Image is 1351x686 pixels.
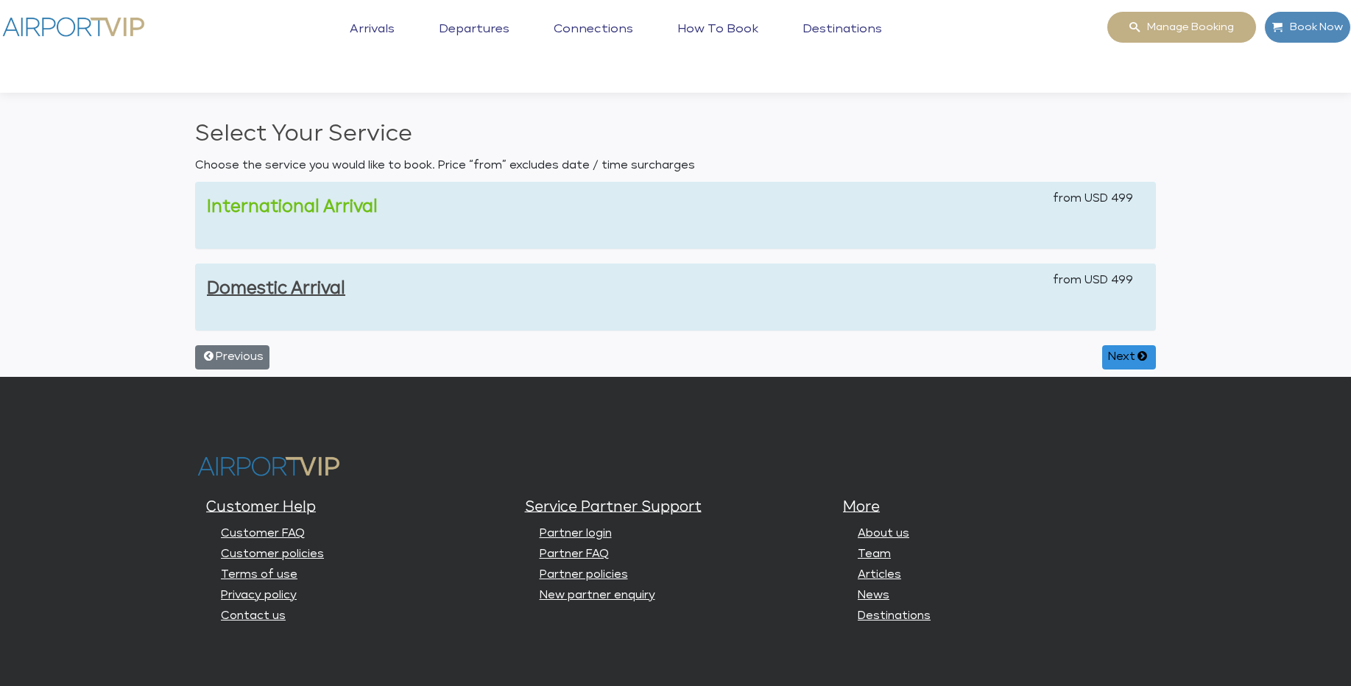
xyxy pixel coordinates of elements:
[221,548,324,559] a: Customer policies
[1283,12,1343,43] span: Book Now
[221,610,286,621] a: Contact us
[207,280,345,297] a: Domestic Arrival
[346,22,398,59] a: Arrivals
[1053,272,1133,289] span: from USD 499
[858,548,891,559] a: Team
[195,450,342,482] img: Airport VIP logo
[195,118,1156,151] h2: Select Your Service
[540,590,655,601] a: New partner enquiry
[195,157,1156,174] p: Choose the service you would like to book. Price “from” excludes date / time surcharges
[1140,12,1234,43] span: Manage booking
[540,548,609,559] a: Partner FAQ
[674,22,762,59] a: How to book
[195,345,269,370] button: Previous
[799,22,886,59] a: Destinations
[843,497,1151,517] h5: More
[1053,190,1133,208] span: from USD 499
[858,590,889,601] a: News
[206,497,514,517] h5: Customer Help
[550,22,637,59] a: Connections
[1264,11,1351,43] a: Book Now
[207,199,378,215] a: International Arrival
[1107,11,1257,43] a: Manage booking
[540,528,612,539] a: Partner login
[540,569,628,580] a: Partner policies
[435,22,513,59] a: Departures
[858,610,931,621] a: Destinations
[858,528,909,539] a: About us
[221,528,305,539] a: Customer FAQ
[1102,345,1156,370] button: Next
[221,590,297,601] a: Privacy policy
[221,569,297,580] a: Terms of use
[858,569,901,580] a: Articles
[525,497,833,517] h5: Service Partner Support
